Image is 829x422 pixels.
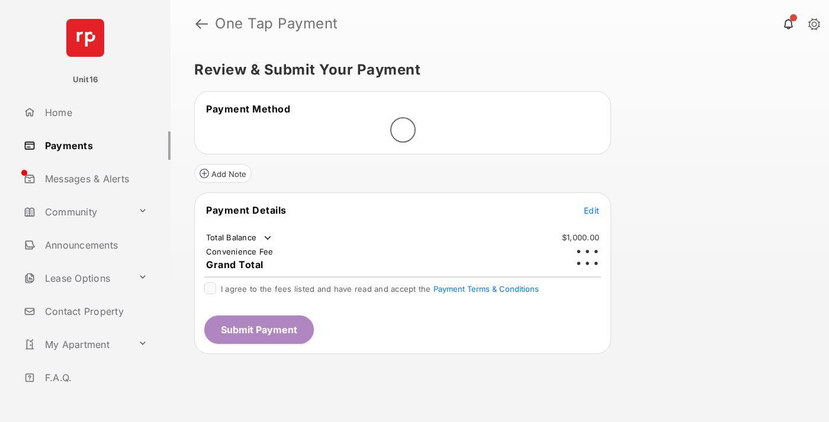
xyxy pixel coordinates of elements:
[205,232,274,244] td: Total Balance
[584,205,599,215] span: Edit
[194,63,796,77] h5: Review & Submit Your Payment
[206,204,287,216] span: Payment Details
[205,246,274,257] td: Convenience Fee
[221,284,539,294] span: I agree to the fees listed and have read and accept the
[204,315,314,344] button: Submit Payment
[584,204,599,216] button: Edit
[19,264,133,292] a: Lease Options
[561,232,600,243] td: $1,000.00
[19,131,171,160] a: Payments
[215,17,338,31] strong: One Tap Payment
[206,103,290,115] span: Payment Method
[433,284,539,294] button: I agree to the fees listed and have read and accept the
[73,74,98,86] p: Unit16
[19,165,171,193] a: Messages & Alerts
[194,164,252,183] button: Add Note
[19,231,171,259] a: Announcements
[19,98,171,127] a: Home
[66,19,104,57] img: svg+xml;base64,PHN2ZyB4bWxucz0iaHR0cDovL3d3dy53My5vcmcvMjAwMC9zdmciIHdpZHRoPSI2NCIgaGVpZ2h0PSI2NC...
[19,363,171,392] a: F.A.Q.
[19,297,171,326] a: Contact Property
[19,330,133,359] a: My Apartment
[19,198,133,226] a: Community
[206,259,264,270] span: Grand Total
